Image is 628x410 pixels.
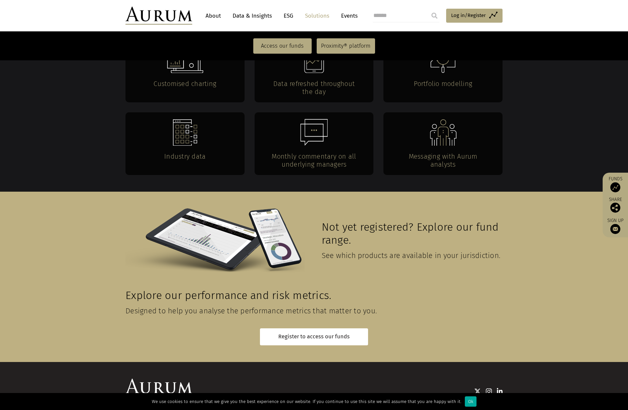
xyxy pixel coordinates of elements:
[302,10,333,22] a: Solutions
[446,9,503,23] a: Log in/Register
[268,80,360,96] h4: Data refreshed throughout the day
[125,379,192,397] img: Aurum Logo
[338,10,358,22] a: Events
[606,218,625,234] a: Sign up
[125,7,192,25] img: Aurum
[280,10,297,22] a: ESG
[428,9,441,22] input: Submit
[465,396,477,407] div: Ok
[202,10,224,22] a: About
[610,224,620,234] img: Sign up to our newsletter
[451,11,486,19] span: Log in/Register
[606,176,625,192] a: Funds
[606,197,625,213] div: Share
[139,152,231,160] h4: Industry data
[139,80,231,88] h4: Customised charting
[253,38,312,54] a: Access our funds
[317,38,375,54] a: Proximity® platform
[610,203,620,213] img: Share this post
[397,80,489,88] h4: Portfolio modelling
[610,182,620,192] img: Access Funds
[322,251,501,260] span: See which products are available in your jurisdiction.
[268,152,360,168] h4: Monthly commentary on all underlying managers
[322,221,499,247] span: Not yet registered? Explore our fund range.
[260,328,368,345] a: Register to access our funds
[397,152,489,168] h4: Messaging with Aurum analysts
[125,306,377,315] span: Designed to help you analyse the performance metrics that matter to you.
[497,388,503,395] img: Linkedin icon
[125,289,331,302] span: Explore our performance and risk metrics.
[474,388,481,395] img: Twitter icon
[486,388,492,395] img: Instagram icon
[229,10,275,22] a: Data & Insights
